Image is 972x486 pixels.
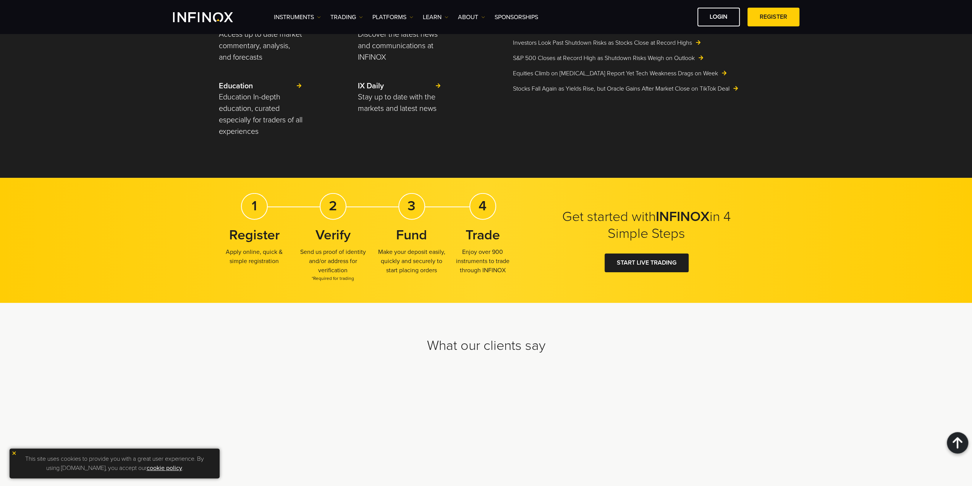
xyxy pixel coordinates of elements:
[513,69,754,78] a: Equities Climb on [MEDICAL_DATA] Report Yet Tech Weakness Drags on Week
[358,91,442,114] p: Stay up to date with the markets and latest news
[551,208,742,242] h2: Get started with in 4 Simple Steps
[358,29,442,63] p: Discover the latest news and communications at INFINOX
[219,18,302,63] a: Research Access up to date market commentary, analysis, and forecasts
[298,275,369,281] span: *Required for trading
[11,450,17,456] img: yellow close icon
[747,8,799,26] a: REGISTER
[252,198,257,214] strong: 1
[513,84,754,93] a: Stocks Fall Again as Yields Rise, but Oracle Gains After Market Close on TikTok Deal
[408,198,416,214] strong: 3
[495,13,538,22] a: SPONSORSHIPS
[329,198,337,214] strong: 2
[274,13,321,22] a: Instruments
[358,18,442,63] a: Press Discover the latest news and communications at INFINOX
[219,337,754,354] h2: What our clients say
[229,227,280,243] strong: Register
[396,227,427,243] strong: Fund
[173,12,251,22] a: INFINOX Logo
[358,81,384,91] strong: IX Daily
[298,247,369,281] p: Send us proof of identity and/or address for verification
[376,247,447,275] p: Make your deposit easily, quickly and securely to start placing orders
[219,29,302,63] p: Access up to date market commentary, analysis, and forecasts
[147,464,182,472] a: cookie policy
[219,247,290,265] p: Apply online, quick & simple registration
[358,81,442,114] a: IX Daily Stay up to date with the markets and latest news
[697,8,740,26] a: LOGIN
[466,227,500,243] strong: Trade
[458,13,485,22] a: ABOUT
[513,54,754,63] a: S&P 500 Closes at Record High as Shutdown Risks Weigh on Outlook
[423,13,448,22] a: Learn
[513,38,754,47] a: Investors Look Past Shutdown Risks as Stocks Close at Record Highs
[372,13,413,22] a: PLATFORMS
[219,91,302,137] p: Education In-depth education, curated especially for traders of all experiences
[447,247,518,275] p: Enjoy over 900 instruments to trade through INFINOX
[219,81,253,91] strong: Education
[330,13,363,22] a: TRADING
[219,81,302,137] a: Education Education In-depth education, curated especially for traders of all experiences
[656,208,710,225] strong: INFINOX
[315,227,351,243] strong: Verify
[479,198,487,214] strong: 4
[605,254,689,272] a: START LIVE TRADING
[13,452,216,475] p: This site uses cookies to provide you with a great user experience. By using [DOMAIN_NAME], you a...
